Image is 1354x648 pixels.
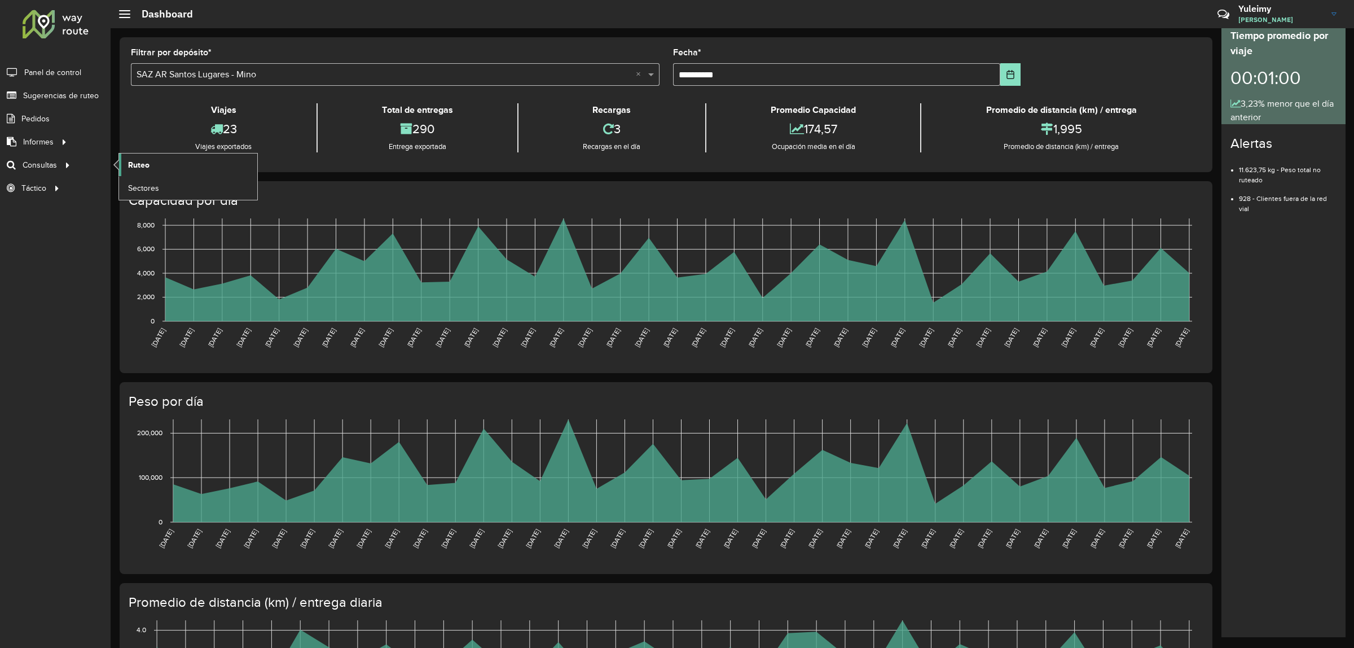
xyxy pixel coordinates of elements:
text: [DATE] [975,327,991,348]
span: Ruteo [128,159,150,171]
text: 100,000 [139,474,162,481]
text: [DATE] [463,327,479,348]
text: [DATE] [835,528,851,549]
text: [DATE] [157,528,174,549]
text: [DATE] [750,528,767,549]
text: 8,000 [137,221,155,229]
text: [DATE] [406,327,422,348]
text: [DATE] [1003,327,1019,348]
text: [DATE] [327,528,344,549]
text: [DATE] [581,528,597,549]
div: Tiempo promedio por viaje [1230,28,1337,59]
text: [DATE] [662,327,678,348]
text: [DATE] [1089,528,1105,549]
button: Choose Date [1000,63,1020,86]
text: [DATE] [150,327,166,348]
text: [DATE] [779,528,795,549]
span: [PERSON_NAME] [1238,15,1323,25]
text: [DATE] [722,528,738,549]
text: [DATE] [1004,528,1021,549]
span: Informes [23,136,54,148]
div: 3,23% menor que el día anterior [1230,97,1337,124]
text: [DATE] [1173,327,1190,348]
text: [DATE] [496,528,513,549]
div: Total de entregas [320,103,515,117]
text: [DATE] [214,528,231,549]
h2: Dashboard [130,8,193,20]
div: Viajes exportados [134,141,314,152]
text: [DATE] [690,327,706,348]
span: Sectores [128,182,159,194]
text: [DATE] [634,327,650,348]
div: Entrega exportada [320,141,515,152]
div: 00:01:00 [1230,59,1337,97]
text: [DATE] [605,327,621,348]
text: [DATE] [889,327,905,348]
text: [DATE] [548,327,564,348]
h4: Promedio de distancia (km) / entrega diaria [129,594,1201,611]
text: [DATE] [525,528,541,549]
text: 0 [151,317,155,325]
label: Filtrar por depósito [131,46,212,59]
text: [DATE] [776,327,792,348]
div: Viajes [134,103,314,117]
text: [DATE] [1145,327,1162,348]
text: [DATE] [468,528,485,549]
text: [DATE] [553,528,569,549]
text: [DATE] [1061,528,1077,549]
text: 200,000 [137,430,162,437]
text: 2,000 [137,294,155,301]
text: [DATE] [263,327,280,348]
text: [DATE] [178,327,195,348]
span: Sugerencias de ruteo [23,90,99,102]
text: 6,000 [137,246,155,253]
text: [DATE] [299,528,315,549]
h4: Capacidad por día [129,192,1201,209]
text: [DATE] [638,528,654,549]
text: [DATE] [861,327,877,348]
text: [DATE] [694,528,710,549]
text: [DATE] [918,327,934,348]
text: [DATE] [1173,528,1190,549]
text: 0 [159,518,162,526]
div: Promedio Capacidad [709,103,918,117]
text: [DATE] [1032,528,1049,549]
span: Panel de control [24,67,81,78]
text: 4,000 [137,269,155,277]
div: Promedio de distancia (km) / entrega [924,103,1198,117]
a: Sectores [119,177,257,199]
text: [DATE] [804,327,820,348]
span: Táctico [21,182,46,194]
text: [DATE] [320,327,337,348]
text: [DATE] [243,528,259,549]
span: Consultas [23,159,57,171]
span: Pedidos [21,113,50,125]
text: [DATE] [1031,327,1048,348]
h4: Peso por día [129,393,1201,410]
text: [DATE] [235,327,252,348]
text: [DATE] [719,327,735,348]
text: [DATE] [271,528,287,549]
text: [DATE] [807,528,823,549]
text: 4.0 [137,627,146,634]
div: 3 [521,117,702,141]
text: [DATE] [609,528,626,549]
text: [DATE] [1088,327,1105,348]
div: Recargas en el día [521,141,702,152]
text: [DATE] [863,528,880,549]
text: [DATE] [186,528,203,549]
div: 174,57 [709,117,918,141]
text: [DATE] [920,528,936,549]
text: [DATE] [520,327,536,348]
text: [DATE] [747,327,763,348]
text: [DATE] [434,327,451,348]
div: 290 [320,117,515,141]
text: [DATE] [1117,327,1133,348]
text: [DATE] [666,528,682,549]
text: [DATE] [349,327,365,348]
div: 23 [134,117,314,141]
text: [DATE] [491,327,507,348]
div: Ocupación media en el día [709,141,918,152]
a: Ruteo [119,154,257,176]
text: [DATE] [384,528,400,549]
